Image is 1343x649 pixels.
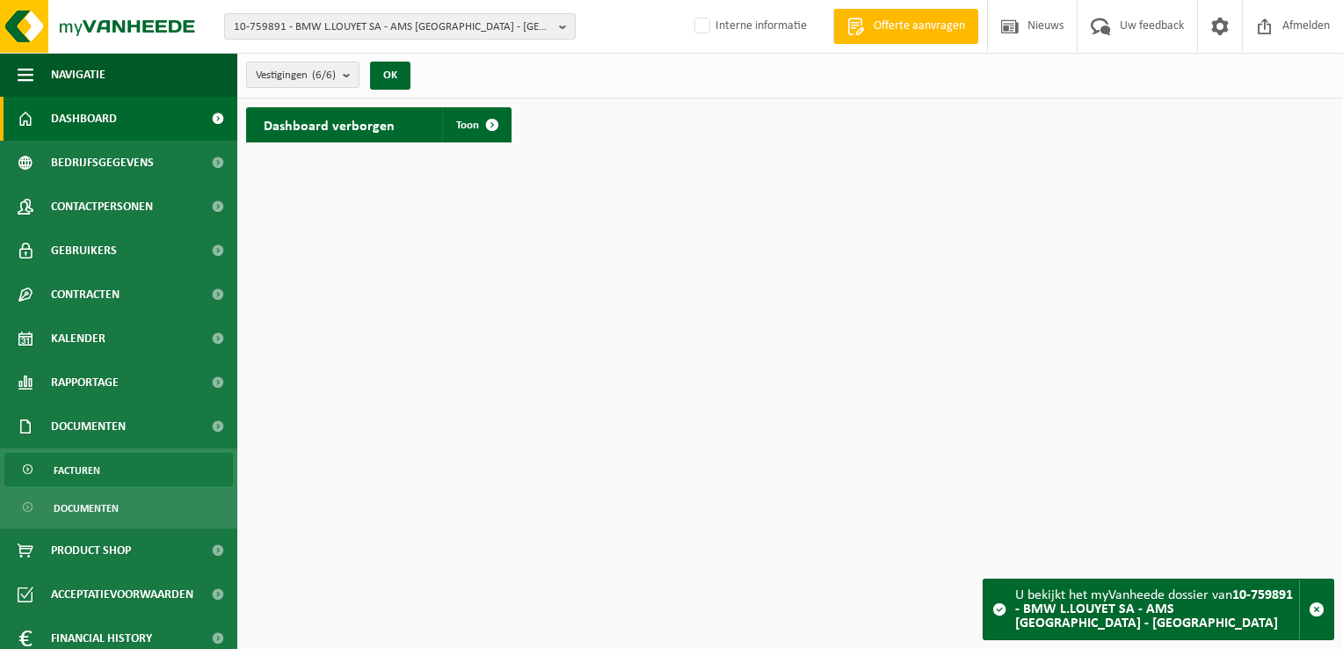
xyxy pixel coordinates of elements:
label: Interne informatie [691,13,807,40]
h2: Dashboard verborgen [246,107,412,142]
span: Acceptatievoorwaarden [51,572,193,616]
span: Facturen [54,454,100,487]
span: Dashboard [51,97,117,141]
a: Facturen [4,453,233,486]
span: Contactpersonen [51,185,153,229]
span: Navigatie [51,53,105,97]
span: Documenten [54,492,119,525]
span: Kalender [51,317,105,361]
count: (6/6) [312,69,336,81]
a: Toon [442,107,510,142]
button: OK [370,62,410,90]
span: Gebruikers [51,229,117,273]
div: U bekijkt het myVanheede dossier van [1015,580,1299,639]
button: 10-759891 - BMW L.LOUYET SA - AMS [GEOGRAPHIC_DATA] - [GEOGRAPHIC_DATA] [224,13,576,40]
button: Vestigingen(6/6) [246,62,359,88]
span: Offerte aanvragen [869,18,969,35]
a: Documenten [4,491,233,524]
span: Toon [456,120,479,131]
span: Contracten [51,273,120,317]
span: 10-759891 - BMW L.LOUYET SA - AMS [GEOGRAPHIC_DATA] - [GEOGRAPHIC_DATA] [234,14,552,40]
a: Offerte aanvragen [833,9,978,44]
span: Product Shop [51,529,131,572]
span: Vestigingen [256,62,336,89]
span: Rapportage [51,361,119,405]
strong: 10-759891 - BMW L.LOUYET SA - AMS [GEOGRAPHIC_DATA] - [GEOGRAPHIC_DATA] [1015,588,1293,631]
span: Bedrijfsgegevens [51,141,154,185]
span: Documenten [51,405,126,448]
